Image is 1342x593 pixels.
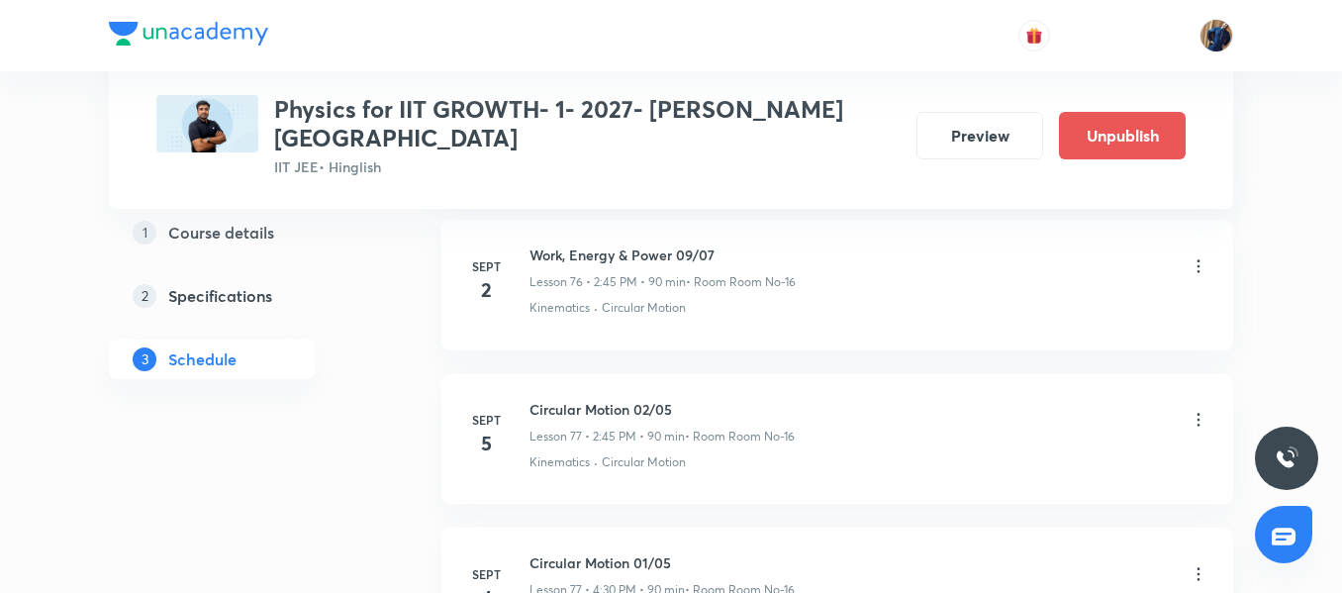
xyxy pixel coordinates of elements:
img: Company Logo [109,22,268,46]
p: Kinematics [529,299,590,317]
p: Kinematics [529,453,590,471]
img: avatar [1025,27,1043,45]
p: Circular Motion [602,299,686,317]
h6: Work, Energy & Power 09/07 [529,245,796,265]
p: Lesson 77 • 2:45 PM • 90 min [529,428,685,445]
a: Company Logo [109,22,268,50]
p: • Room Room No-16 [686,273,796,291]
a: 2Specifications [109,276,378,316]
img: ttu [1275,446,1298,470]
a: 1Course details [109,213,378,252]
div: · [594,299,598,317]
p: 3 [133,347,156,371]
h3: Physics for IIT GROWTH- 1- 2027- [PERSON_NAME][GEOGRAPHIC_DATA] [274,95,901,152]
img: Sudipto roy [1199,19,1233,52]
p: 2 [133,284,156,308]
h5: Schedule [168,347,237,371]
h4: 2 [466,275,506,305]
h5: Course details [168,221,274,245]
h6: Sept [466,411,506,429]
h4: 5 [466,429,506,458]
img: 5C3994B4-8573-4034-9969-90B2E4B917CF_plus.png [156,95,258,152]
p: Lesson 76 • 2:45 PM • 90 min [529,273,686,291]
h6: Circular Motion 01/05 [529,552,795,573]
h5: Specifications [168,284,272,308]
h6: Sept [466,257,506,275]
button: Unpublish [1059,112,1186,159]
button: avatar [1018,20,1050,51]
p: Circular Motion [602,453,686,471]
h6: Circular Motion 02/05 [529,399,795,420]
button: Preview [916,112,1043,159]
p: • Room Room No-16 [685,428,795,445]
p: 1 [133,221,156,245]
p: IIT JEE • Hinglish [274,156,901,177]
h6: Sept [466,565,506,583]
div: · [594,453,598,471]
